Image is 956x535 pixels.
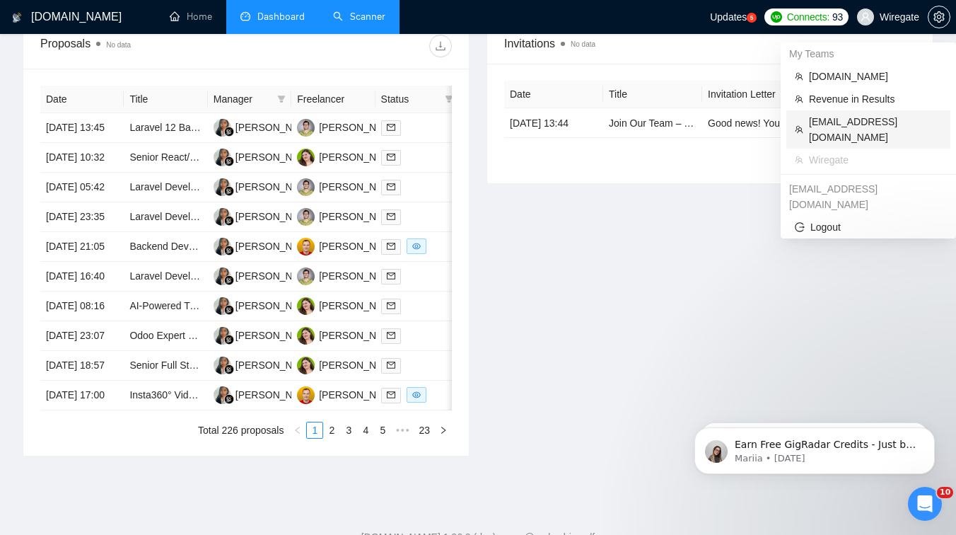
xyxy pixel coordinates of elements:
[168,23,197,51] img: Profile image for Oleksandr
[445,95,453,103] span: filter
[277,95,286,103] span: filter
[412,242,421,251] span: eye
[29,370,115,385] span: Search for help
[224,216,234,226] img: gigradar-bm.png
[214,240,317,251] a: GA[PERSON_NAME]
[439,426,448,435] span: right
[673,398,956,497] iframe: To enrich screen reader interactions, please activate Accessibility in Grammarly extension settings
[809,91,942,107] span: Revenue in Results
[928,11,950,23] span: setting
[129,300,288,311] a: AI-Powered Travel Planning System
[124,143,207,173] td: Senior React/Next.js + Strapi Developer (Figma to React, Multilingual, Affiliate Integrations)
[14,296,269,350] div: Send us a messageWe typically reply in under a minute
[387,183,395,191] span: mail
[504,108,603,138] td: [DATE] 13:44
[214,121,317,132] a: GA[PERSON_NAME]
[319,298,400,313] div: [PERSON_NAME]
[832,9,843,25] span: 93
[795,156,803,164] span: team
[861,12,870,22] span: user
[214,267,231,285] img: GA
[198,422,284,439] li: Total 226 proposals
[504,81,603,108] th: Date
[297,149,315,166] img: MS
[391,422,414,439] li: Next 5 Pages
[297,210,400,222] a: PM[PERSON_NAME]
[214,359,317,370] a: GA[PERSON_NAME]
[129,389,358,401] a: Insta360° Video Automation Tool Developer Needed
[141,405,212,461] button: Tickets
[40,113,124,143] td: [DATE] 13:45
[214,91,272,107] span: Manager
[235,179,317,195] div: [PERSON_NAME]
[224,335,234,345] img: gigradar-bm.png
[319,179,400,195] div: [PERSON_NAME]
[224,186,234,196] img: gigradar-bm.png
[297,389,400,400] a: MS[PERSON_NAME]
[787,9,829,25] span: Connects:
[129,181,565,192] a: Laravel Developer to Migrate Stripe Billing to Laravel Cashier, Improve Payment Provider Switching
[387,272,395,280] span: mail
[306,422,323,439] li: 1
[124,232,207,262] td: Backend Developer for AI Video Content Automation Pipeline (Node.js or Python)
[291,86,375,113] th: Freelancer
[274,88,288,110] span: filter
[224,275,234,285] img: gigradar-bm.png
[795,125,803,134] span: team
[414,422,434,438] a: 23
[214,357,231,374] img: GA
[40,173,124,202] td: [DATE] 05:42
[412,391,421,399] span: eye
[82,440,131,450] span: Messages
[809,69,942,84] span: [DOMAIN_NAME]
[297,297,315,315] img: MS
[795,95,803,103] span: team
[28,27,51,50] img: logo
[40,35,246,57] div: Proposals
[129,359,455,371] a: Senior Full Stack Software Engineer (Laravel) Needed for 3-Month Project
[319,387,400,403] div: [PERSON_NAME]
[129,151,528,163] a: Senior React/Next.js + Strapi Developer (Figma to React, Multilingual, Affiliate Integrations)
[297,386,315,404] img: MS
[702,81,801,108] th: Invitation Letter
[19,440,51,450] span: Home
[387,391,395,399] span: mail
[357,422,374,439] li: 4
[297,180,400,192] a: PM[PERSON_NAME]
[222,23,250,51] img: Profile image for Dima
[795,219,942,235] span: Logout
[214,149,231,166] img: GA
[29,248,57,276] img: Profile image for Dima
[374,422,391,439] li: 5
[214,299,317,311] a: GA[PERSON_NAME]
[795,72,803,81] span: team
[106,41,131,49] span: No data
[235,209,317,224] div: [PERSON_NAME]
[429,35,452,57] button: download
[297,238,315,255] img: MS
[297,121,400,132] a: PM[PERSON_NAME]
[442,88,456,110] span: filter
[771,11,782,23] img: upwork-logo.png
[297,299,400,311] a: MS[PERSON_NAME]
[160,440,194,450] span: Tickets
[257,11,305,23] span: Dashboard
[387,361,395,369] span: mail
[40,232,124,262] td: [DATE] 21:05
[124,86,207,113] th: Title
[297,359,400,370] a: MS[PERSON_NAME]
[240,11,250,21] span: dashboard
[124,351,207,381] td: Senior Full Stack Software Engineer (Laravel) Needed for 3-Month Project
[297,270,400,281] a: PM[PERSON_NAME]
[71,405,141,461] button: Messages
[341,422,356,438] a: 3
[387,242,395,251] span: mail
[214,238,231,255] img: GA
[214,329,317,340] a: GA[PERSON_NAME]
[29,403,237,432] div: ✅ How To: Connect your agency to [DOMAIN_NAME]
[235,298,317,313] div: [PERSON_NAME]
[297,208,315,226] img: PM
